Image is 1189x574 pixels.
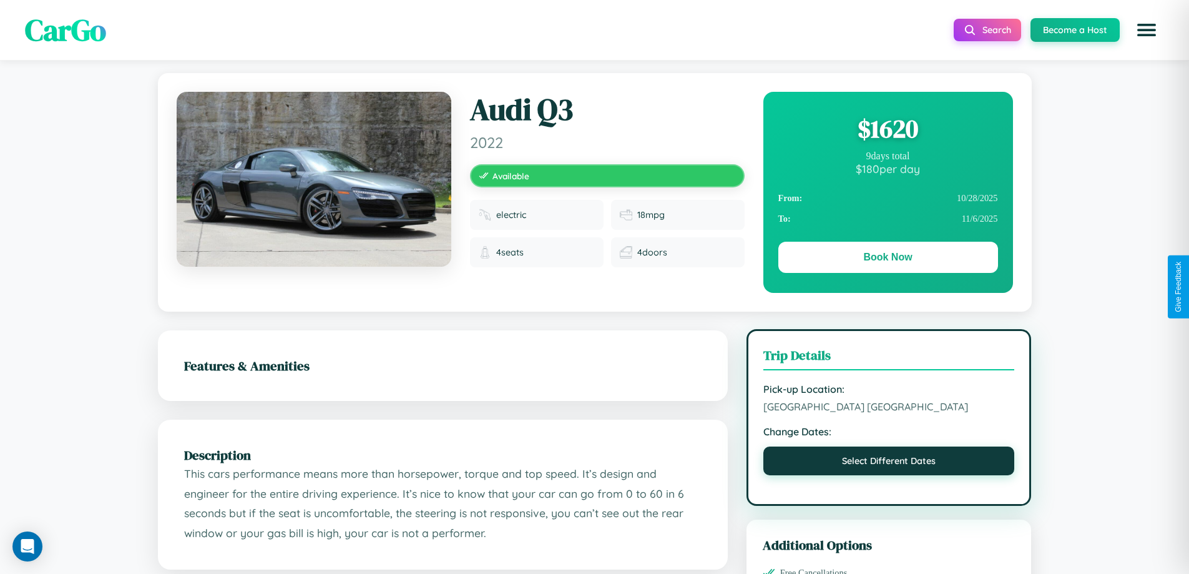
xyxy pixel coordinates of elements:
h2: Features & Amenities [184,357,702,375]
div: Open Intercom Messenger [12,532,42,562]
img: Audi Q3 2022 [177,92,451,267]
span: Available [492,171,529,181]
span: 2022 [470,133,745,152]
strong: Change Dates: [763,425,1015,438]
span: 4 doors [637,247,667,258]
strong: From: [778,193,803,204]
button: Select Different Dates [763,447,1015,475]
img: Seats [479,246,491,259]
div: 10 / 28 / 2025 [778,188,998,209]
h3: Trip Details [763,346,1015,370]
span: [GEOGRAPHIC_DATA] [GEOGRAPHIC_DATA] [763,400,1015,413]
button: Open menu [1129,12,1164,47]
strong: To: [778,214,791,224]
div: $ 180 per day [778,162,998,176]
div: $ 1620 [778,112,998,146]
h2: Description [184,446,702,464]
img: Fuel efficiency [620,209,632,221]
span: electric [496,209,526,220]
h3: Additional Options [763,536,1015,554]
button: Become a Host [1030,18,1120,42]
div: Give Feedback [1174,262,1183,312]
img: Doors [620,246,632,259]
h1: Audi Q3 [470,92,745,128]
span: CarGo [25,9,106,51]
button: Search [954,19,1021,41]
button: Book Now [778,242,998,273]
img: Fuel type [479,209,491,221]
p: This cars performance means more than horsepower, torque and top speed. It’s design and engineer ... [184,464,702,543]
span: 18 mpg [637,209,665,220]
span: Search [982,24,1011,36]
div: 9 days total [778,151,998,162]
span: 4 seats [496,247,524,258]
div: 11 / 6 / 2025 [778,209,998,229]
strong: Pick-up Location: [763,383,1015,395]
